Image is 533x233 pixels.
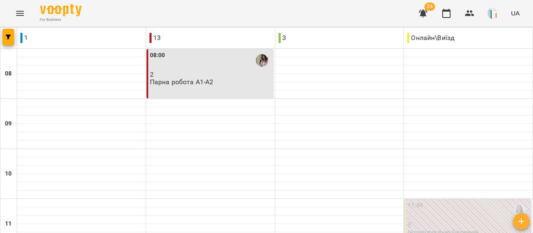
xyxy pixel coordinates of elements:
img: Voopty Logo [40,4,82,16]
button: Створити урок [513,213,530,230]
p: 1 [20,33,28,43]
span: For Business [40,17,82,23]
p: 3 [279,33,286,43]
button: Menu [10,3,30,23]
p: Онлайн\Виїзд [407,33,454,43]
p: 2 [150,71,271,78]
h6: 10 [5,169,12,178]
label: 08:00 [150,51,165,60]
p: 13 [149,33,161,43]
button: UA [508,5,523,21]
h6: 08 [5,69,12,78]
h6: 09 [5,119,12,128]
img: 9a1d62ba177fc1b8feef1f864f620c53.png [488,8,499,19]
span: UA [511,9,520,18]
img: Юлія Баревич [513,204,526,217]
span: 24 [424,3,435,11]
p: 0 [408,221,529,228]
label: 11:00 [408,201,423,210]
p: Парна робота А1-А2 [150,78,214,85]
h6: 11 [5,219,12,228]
img: Ольга Слободян [256,54,268,67]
